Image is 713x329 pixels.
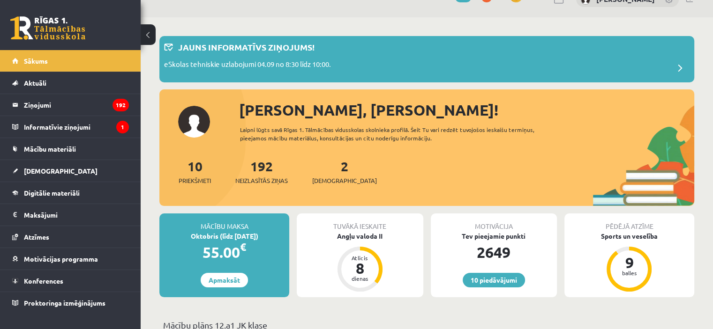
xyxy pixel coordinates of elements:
[297,231,423,293] a: Angļu valoda II Atlicis 8 dienas
[235,158,288,185] a: 192Neizlasītās ziņas
[24,79,46,87] span: Aktuāli
[12,72,129,94] a: Aktuāli
[179,176,211,185] span: Priekšmeti
[346,255,374,261] div: Atlicis
[12,182,129,204] a: Digitālie materiāli
[297,231,423,241] div: Angļu valoda II
[240,240,246,254] span: €
[346,276,374,281] div: dienas
[240,125,561,142] div: Laipni lūgts savā Rīgas 1. Tālmācības vidusskolas skolnieka profilā. Šeit Tu vari redzēt tuvojošo...
[235,176,288,185] span: Neizlasītās ziņas
[24,255,98,263] span: Motivācijas programma
[297,213,423,231] div: Tuvākā ieskaite
[24,116,129,138] legend: Informatīvie ziņojumi
[239,99,694,121] div: [PERSON_NAME], [PERSON_NAME]!
[164,59,331,72] p: eSkolas tehniskie uzlabojumi 04.09 no 8:30 līdz 10:00.
[24,233,49,241] span: Atzīmes
[24,277,63,285] span: Konferences
[12,138,129,160] a: Mācību materiāli
[564,231,694,241] div: Sports un veselība
[159,231,289,241] div: Oktobris (līdz [DATE])
[24,145,76,153] span: Mācību materiāli
[431,241,557,263] div: 2649
[564,213,694,231] div: Pēdējā atzīme
[24,189,80,197] span: Digitālie materiāli
[178,41,315,53] p: Jauns informatīvs ziņojums!
[12,50,129,72] a: Sākums
[615,270,643,276] div: balles
[113,99,129,111] i: 192
[24,57,48,65] span: Sākums
[179,158,211,185] a: 10Priekšmeti
[159,241,289,263] div: 55.00
[24,204,129,226] legend: Maksājumi
[12,248,129,270] a: Motivācijas programma
[24,94,129,116] legend: Ziņojumi
[12,160,129,182] a: [DEMOGRAPHIC_DATA]
[164,41,690,78] a: Jauns informatīvs ziņojums! eSkolas tehniskie uzlabojumi 04.09 no 8:30 līdz 10:00.
[12,270,129,292] a: Konferences
[116,121,129,133] i: 1
[12,292,129,314] a: Proktoringa izmēģinājums
[12,226,129,248] a: Atzīmes
[431,213,557,231] div: Motivācija
[346,261,374,276] div: 8
[312,158,377,185] a: 2[DEMOGRAPHIC_DATA]
[12,204,129,226] a: Maksājumi
[201,273,248,287] a: Apmaksāt
[12,116,129,138] a: Informatīvie ziņojumi1
[24,299,105,307] span: Proktoringa izmēģinājums
[463,273,525,287] a: 10 piedāvājumi
[10,16,85,40] a: Rīgas 1. Tālmācības vidusskola
[312,176,377,185] span: [DEMOGRAPHIC_DATA]
[12,94,129,116] a: Ziņojumi192
[159,213,289,231] div: Mācību maksa
[615,255,643,270] div: 9
[431,231,557,241] div: Tev pieejamie punkti
[24,167,98,175] span: [DEMOGRAPHIC_DATA]
[564,231,694,293] a: Sports un veselība 9 balles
